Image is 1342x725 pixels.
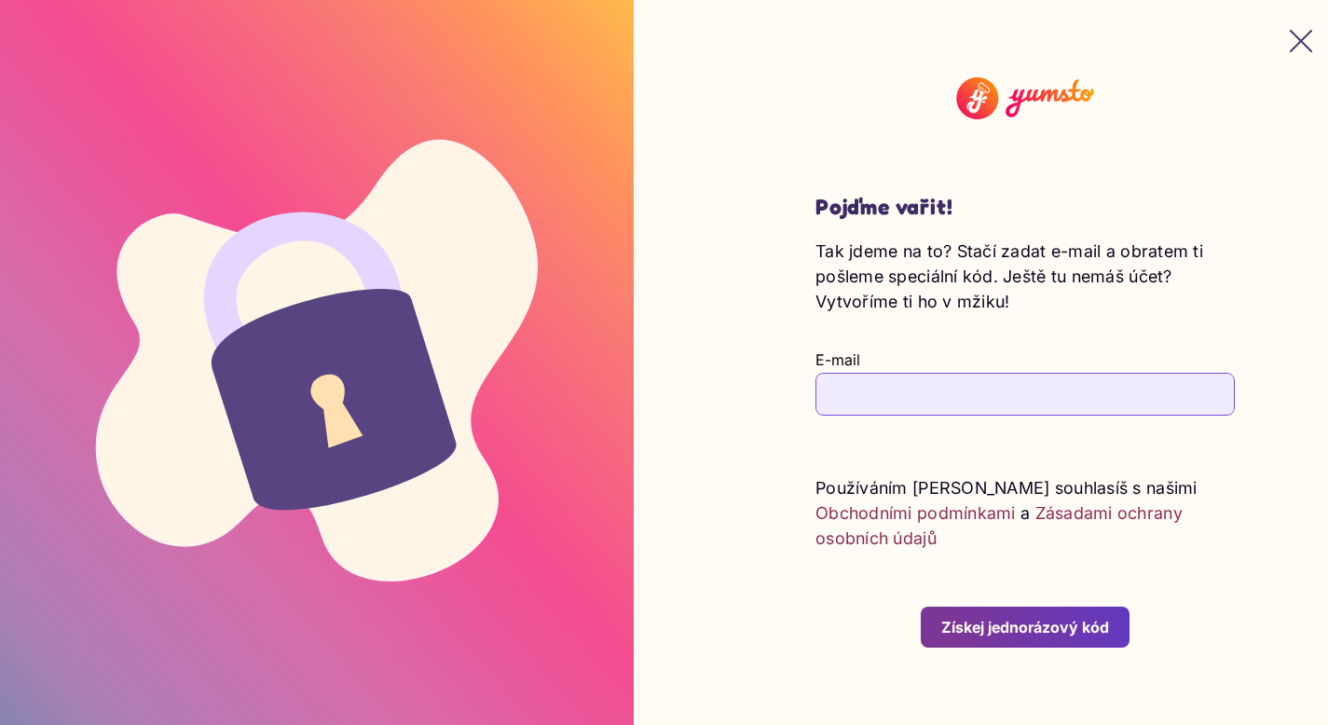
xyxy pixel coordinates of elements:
label: E-mail [815,350,860,369]
p: Používáním [PERSON_NAME] souhlasíš s našimi a [815,475,1235,551]
a: Zásadami ochrany osobních údajů [815,503,1183,548]
img: Yumsto logo [815,77,1235,119]
h2: Pojďme vařit! [815,194,1235,221]
button: Získej jednorázový kód [921,607,1130,648]
div: Získej jednorázový kód [941,617,1109,637]
p: Tak jdeme na to? Stačí zadat e-mail a obratem ti pošleme speciální kód. Ještě tu nemáš účet? Vytv... [815,239,1235,314]
a: Obchodními podmínkami [815,503,1016,523]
